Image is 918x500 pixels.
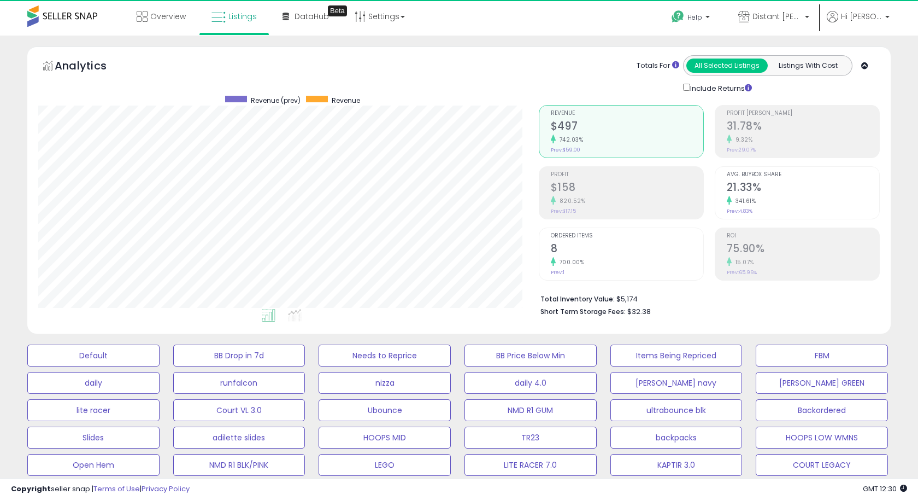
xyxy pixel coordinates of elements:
small: 15.07% [732,258,754,266]
button: nizza [319,372,451,394]
button: ultrabounce blk [610,399,743,421]
button: Items Being Repriced [610,345,743,367]
span: Revenue [551,111,703,117]
button: All Selected Listings [686,59,768,73]
button: Slides [27,427,160,449]
span: DataHub [295,11,329,22]
button: Open Hem [27,454,160,476]
h2: $158 [551,181,703,196]
button: lite racer [27,399,160,421]
button: COURT LEGACY [756,454,888,476]
div: Tooltip anchor [328,5,347,16]
h2: 8 [551,242,703,257]
button: BB Drop in 7d [173,345,305,367]
small: Prev: 29.07% [727,147,756,153]
button: Needs to Reprice [319,345,451,367]
button: KAPTIR 3.0 [610,454,743,476]
span: Profit [PERSON_NAME] [727,111,879,117]
li: $5,174 [540,292,872,305]
button: Default [27,345,160,367]
span: Distant [PERSON_NAME] Enterprises [752,11,802,22]
small: Prev: 65.96% [727,269,757,276]
span: Avg. Buybox Share [727,172,879,178]
button: NMD R1 GUM [464,399,597,421]
button: HOOPS LOW WMNS [756,427,888,449]
span: $32.38 [627,306,651,317]
span: Revenue [332,96,360,105]
button: adilette slides [173,427,305,449]
button: Court VL 3.0 [173,399,305,421]
span: Profit [551,172,703,178]
small: 820.52% [556,197,586,205]
h2: 75.90% [727,242,879,257]
h2: $497 [551,120,703,135]
button: LEGO [319,454,451,476]
button: Listings With Cost [767,59,849,73]
a: Help [663,2,721,36]
a: Hi [PERSON_NAME] [827,11,890,36]
span: Listings [228,11,257,22]
small: 700.00% [556,258,585,266]
b: Short Term Storage Fees: [540,307,626,316]
span: Hi [PERSON_NAME] [841,11,882,22]
span: Revenue (prev) [251,96,301,105]
span: Help [687,13,702,22]
small: 341.61% [732,197,756,205]
button: HOOPS MID [319,427,451,449]
button: Ubounce [319,399,451,421]
button: daily [27,372,160,394]
button: Backordered [756,399,888,421]
h2: 21.33% [727,181,879,196]
span: ROI [727,233,879,239]
button: FBM [756,345,888,367]
h2: 31.78% [727,120,879,135]
span: Ordered Items [551,233,703,239]
button: backpacks [610,427,743,449]
small: Prev: 4.83% [727,208,752,214]
small: 742.03% [556,136,584,144]
a: Privacy Policy [142,484,190,494]
h5: Analytics [55,58,128,76]
div: seller snap | | [11,484,190,495]
button: [PERSON_NAME] GREEN [756,372,888,394]
button: LITE RACER 7.0 [464,454,597,476]
div: Totals For [637,61,679,71]
b: Total Inventory Value: [540,294,615,304]
small: Prev: $59.00 [551,147,580,153]
button: daily 4.0 [464,372,597,394]
button: [PERSON_NAME] navy [610,372,743,394]
div: Include Returns [675,82,765,94]
button: runfalcon [173,372,305,394]
small: 9.32% [732,136,753,144]
a: Terms of Use [93,484,140,494]
strong: Copyright [11,484,51,494]
button: NMD R1 BLK/PINK [173,454,305,476]
button: TR23 [464,427,597,449]
i: Get Help [671,10,685,24]
span: Overview [150,11,186,22]
small: Prev: $17.15 [551,208,576,214]
span: 2025-08-17 12:30 GMT [863,484,907,494]
button: BB Price Below Min [464,345,597,367]
small: Prev: 1 [551,269,564,276]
